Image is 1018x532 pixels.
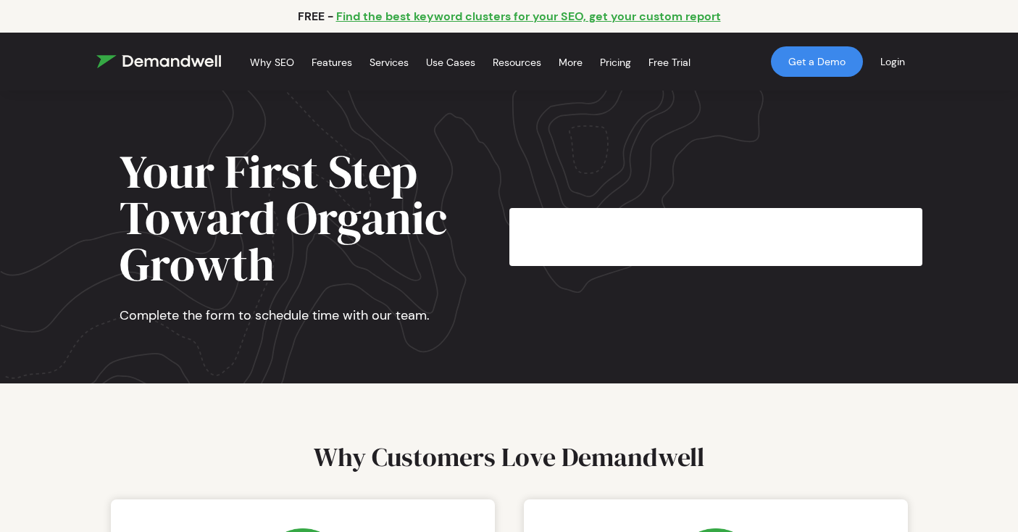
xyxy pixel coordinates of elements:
a: Pricing [600,38,631,86]
a: Free Trial [648,38,691,86]
a: Features [312,38,352,86]
a: Find the best keyword clusters for your SEO, get your custom report [336,9,721,24]
a: Login [863,38,922,86]
h2: Why Customers Love Demandwell [96,441,922,485]
a: Get a Demo [771,46,863,77]
a: Services [370,38,409,86]
a: More [559,38,583,86]
a: Resources [493,38,541,86]
p: FREE - [298,9,333,24]
h1: Your First Step Toward Organic Growth [120,149,486,288]
img: Demandwell Logo [96,55,221,68]
a: Use Cases [426,38,475,86]
a: Why SEO [250,38,294,86]
p: Complete the form to schedule time with our team. [120,288,486,325]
